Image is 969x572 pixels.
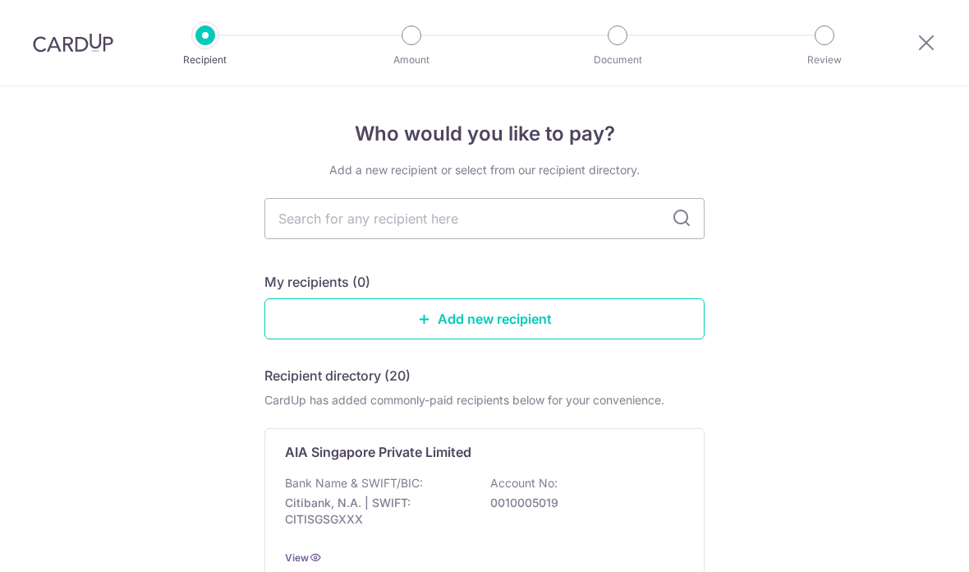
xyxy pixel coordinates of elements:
p: AIA Singapore Private Limited [285,442,471,462]
h5: My recipients (0) [264,272,370,292]
p: Document [557,52,678,68]
div: CardUp has added commonly-paid recipients below for your convenience. [264,392,705,408]
p: Review [764,52,885,68]
input: Search for any recipient here [264,198,705,239]
img: CardUp [33,33,113,53]
div: Add a new recipient or select from our recipient directory. [264,162,705,178]
p: Recipient [145,52,266,68]
p: Account No: [490,475,558,491]
a: Add new recipient [264,298,705,339]
p: 0010005019 [490,495,674,511]
p: Bank Name & SWIFT/BIC: [285,475,423,491]
p: Citibank, N.A. | SWIFT: CITISGSGXXX [285,495,469,528]
h5: Recipient directory (20) [264,366,411,385]
h4: Who would you like to pay? [264,119,705,149]
a: View [285,551,309,564]
p: Amount [351,52,472,68]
